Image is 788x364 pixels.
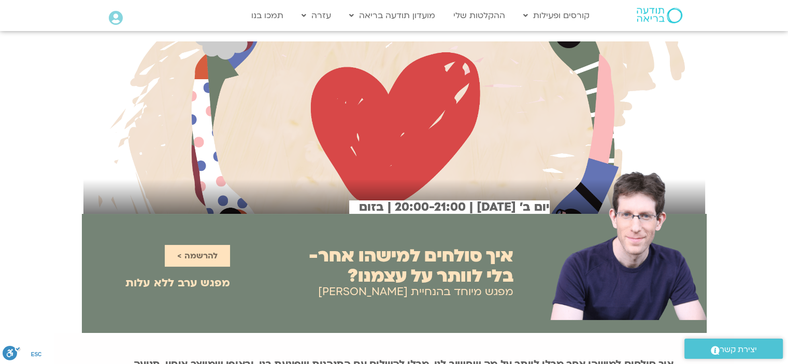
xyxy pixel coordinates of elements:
a: תמכו בנו [246,6,289,25]
span: יצירת קשר [720,343,757,357]
a: להרשמה > [165,245,230,267]
h2: מפגש ערב ללא עלות [125,277,230,289]
h2: יום ב׳ [DATE] | 20:00-21:00 | בזום [349,200,550,214]
img: תודעה בריאה [637,8,682,23]
span: להרשמה > [177,251,218,260]
a: יצירת קשר [684,339,783,359]
h2: איך סולחים למישהו אחר- בלי לוותר על עצמנו? [309,246,513,286]
h2: מפגש מיוחד בהנחיית [PERSON_NAME] [318,286,513,298]
a: ההקלטות שלי [448,6,510,25]
a: מועדון תודעה בריאה [344,6,440,25]
a: קורסים ופעילות [518,6,595,25]
a: עזרה [296,6,336,25]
